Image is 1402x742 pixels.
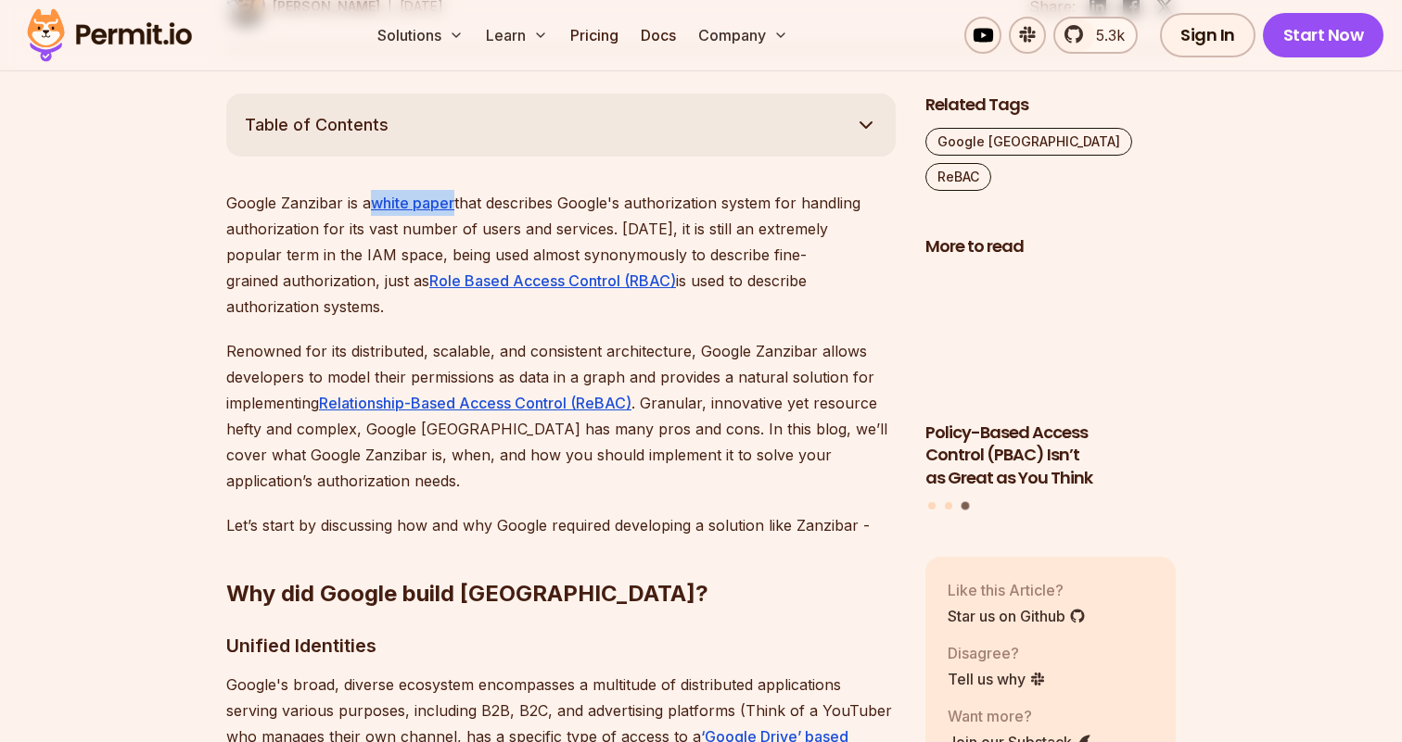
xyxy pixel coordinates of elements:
p: Google Zanzibar is a that describes Google's authorization system for handling authorization for ... [226,190,896,320]
h2: More to read [925,235,1176,258]
li: 3 of 3 [925,270,1176,490]
button: Table of Contents [226,94,896,157]
button: Learn [478,17,555,54]
a: Sign In [1160,13,1255,57]
h2: Related Tags [925,94,1176,117]
img: Policy-Based Access Control (PBAC) Isn’t as Great as You Think [925,270,1176,410]
p: Like this Article? [948,579,1086,601]
button: Go to slide 1 [928,502,936,509]
div: Posts [925,270,1176,512]
span: Table of Contents [245,112,389,138]
button: Go to slide 3 [961,501,969,509]
button: Solutions [370,17,471,54]
a: Relationship-Based Access Control (ReBAC) [319,394,631,412]
p: Renowned for its distributed, scalable, and consistent architecture, Google Zanzibar allows devel... [226,338,896,494]
a: Docs [633,17,683,54]
a: Tell us why [948,668,1046,690]
p: Want more? [948,705,1092,727]
img: Permit logo [19,4,200,67]
a: 5.3k [1053,17,1138,54]
a: ReBAC [925,163,991,191]
h3: Policy-Based Access Control (PBAC) Isn’t as Great as You Think [925,421,1176,490]
a: Pricing [563,17,626,54]
h3: Unified Identities [226,631,896,660]
a: Role Based Access Control (RBAC) [429,271,676,290]
button: Company [691,17,796,54]
a: Policy-Based Access Control (PBAC) Isn’t as Great as You ThinkPolicy-Based Access Control (PBAC) ... [925,270,1176,490]
strong: Why did Google build [GEOGRAPHIC_DATA]? [226,580,708,607]
span: 5.3k [1085,24,1125,46]
p: Let’s start by discussing how and why Google required developing a solution like Zanzibar - [226,512,896,538]
a: Start Now [1263,13,1384,57]
p: Disagree? [948,642,1046,664]
a: white paper [371,194,454,212]
a: Google [GEOGRAPHIC_DATA] [925,128,1132,156]
button: Go to slide 2 [945,502,952,509]
a: Star us on Github [948,605,1086,627]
